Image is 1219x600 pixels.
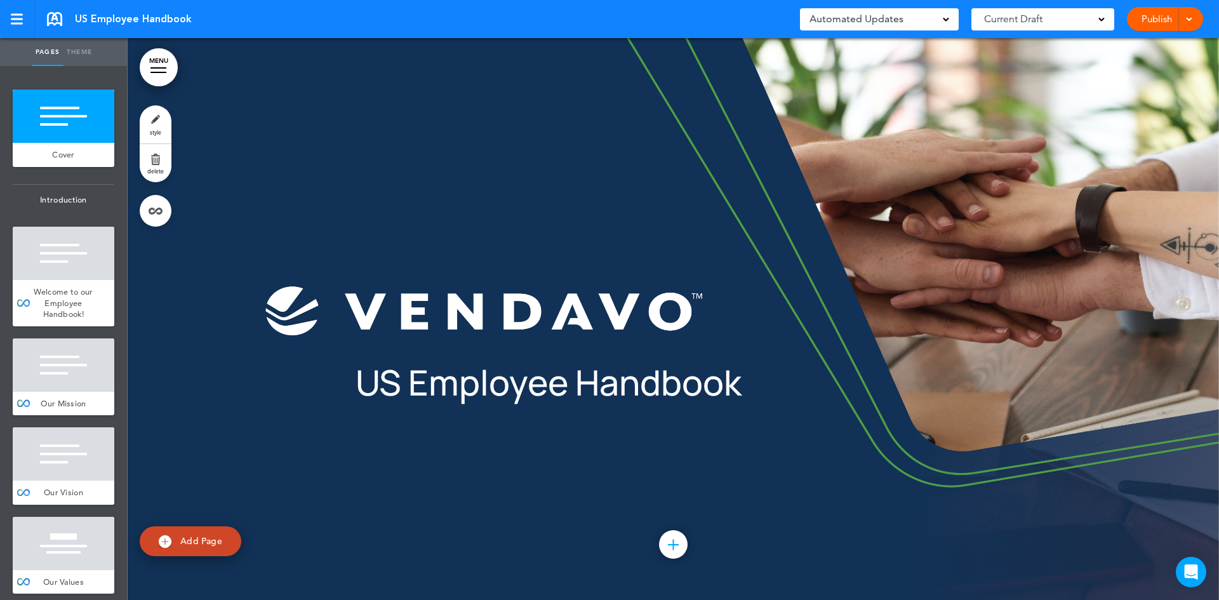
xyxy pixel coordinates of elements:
[44,487,83,498] span: Our Vision
[140,105,171,143] a: style
[13,481,114,505] a: Our Vision
[984,10,1042,28] span: Current Draft
[41,398,86,409] span: Our Mission
[32,38,63,66] a: Pages
[147,167,164,175] span: delete
[75,12,192,26] span: US Employee Handbook
[17,400,30,407] img: infinity_blue.svg
[34,286,93,319] span: Welcome to our Employee Handbook!
[159,535,171,548] img: add.svg
[13,143,114,167] a: Cover
[63,38,95,66] a: Theme
[150,128,161,136] span: style
[52,149,75,160] span: Cover
[13,392,114,416] a: Our Mission
[1136,7,1176,31] a: Publish
[1176,557,1206,587] div: Open Intercom Messenger
[809,10,903,28] span: Automated Updates
[140,526,241,556] a: Add Page
[140,48,178,86] a: MENU
[17,300,30,307] img: infinity_blue.svg
[140,144,171,182] a: delete
[13,280,114,326] a: Welcome to our Employee Handbook!
[13,185,114,215] span: Introduction
[356,358,742,406] span: US Employee Handbook
[43,577,84,587] span: Our Values
[17,489,30,496] img: infinity_blue.svg
[13,570,114,594] a: Our Values
[180,535,222,547] span: Add Page
[17,578,30,585] img: infinity_blue.svg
